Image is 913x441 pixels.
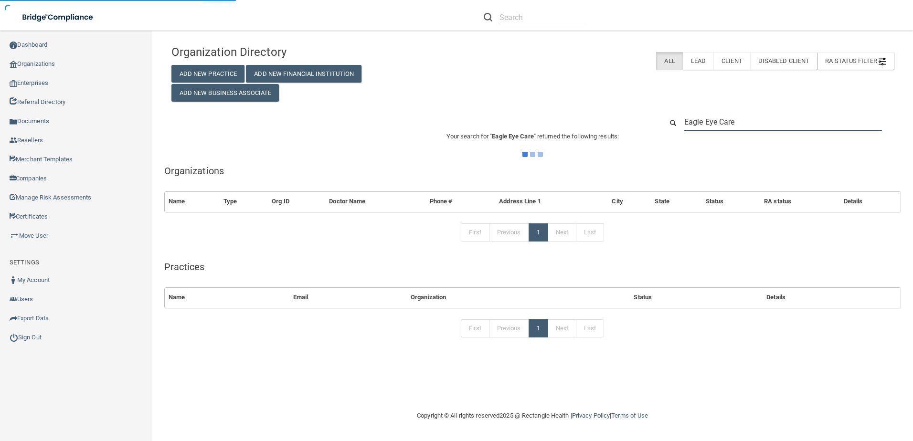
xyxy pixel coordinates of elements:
[529,223,548,241] a: 1
[171,84,279,102] button: Add New Business Associate
[164,166,901,176] h5: Organizations
[651,192,701,211] th: State
[760,192,840,211] th: RA status
[489,223,529,241] a: Previous
[499,9,587,26] input: Search
[656,52,682,70] label: All
[763,288,901,307] th: Details
[268,192,325,211] th: Org ID
[10,295,17,303] img: icon-users.e205127d.png
[10,257,39,268] label: SETTINGS
[879,58,886,65] img: icon-filter@2x.21656d0b.png
[164,131,901,142] p: Your search for " " returned the following results:
[572,412,610,419] a: Privacy Policy
[10,333,18,342] img: ic_power_dark.7ecde6b1.png
[325,192,425,211] th: Doctor Name
[840,192,901,211] th: Details
[713,52,750,70] label: Client
[10,315,17,322] img: icon-export.b9366987.png
[10,276,17,284] img: ic_user_dark.df1a06c3.png
[14,8,102,27] img: bridge_compliance_login_screen.278c3ca4.svg
[548,223,576,241] a: Next
[461,223,489,241] a: First
[576,223,604,241] a: Last
[702,192,760,211] th: Status
[171,65,245,83] button: Add New Practice
[576,319,604,337] a: Last
[10,61,17,68] img: organization-icon.f8decf85.png
[289,288,407,307] th: Email
[165,192,220,211] th: Name
[358,400,707,431] div: Copyright © All rights reserved 2025 @ Rectangle Health | |
[630,288,763,307] th: Status
[611,412,648,419] a: Terms of Use
[529,319,548,337] a: 1
[246,65,361,83] button: Add New Financial Institution
[825,57,886,64] span: RA Status Filter
[407,288,630,307] th: Organization
[426,192,496,211] th: Phone #
[164,262,901,272] h5: Practices
[10,80,17,87] img: enterprise.0d942306.png
[220,192,268,211] th: Type
[495,192,608,211] th: Address Line 1
[684,113,882,131] input: Search
[10,118,17,126] img: icon-documents.8dae5593.png
[683,52,713,70] label: Lead
[171,46,403,58] h4: Organization Directory
[522,152,543,157] img: ajax-loader.4d491dd7.gif
[165,288,289,307] th: Name
[608,192,651,211] th: City
[10,136,17,144] img: ic_reseller.de258add.png
[492,133,533,140] span: Eagle Eye Care
[750,52,817,70] label: Disabled Client
[548,319,576,337] a: Next
[461,319,489,337] a: First
[10,42,17,49] img: ic_dashboard_dark.d01f4a41.png
[10,231,19,241] img: briefcase.64adab9b.png
[489,319,529,337] a: Previous
[484,13,492,21] img: ic-search.3b580494.png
